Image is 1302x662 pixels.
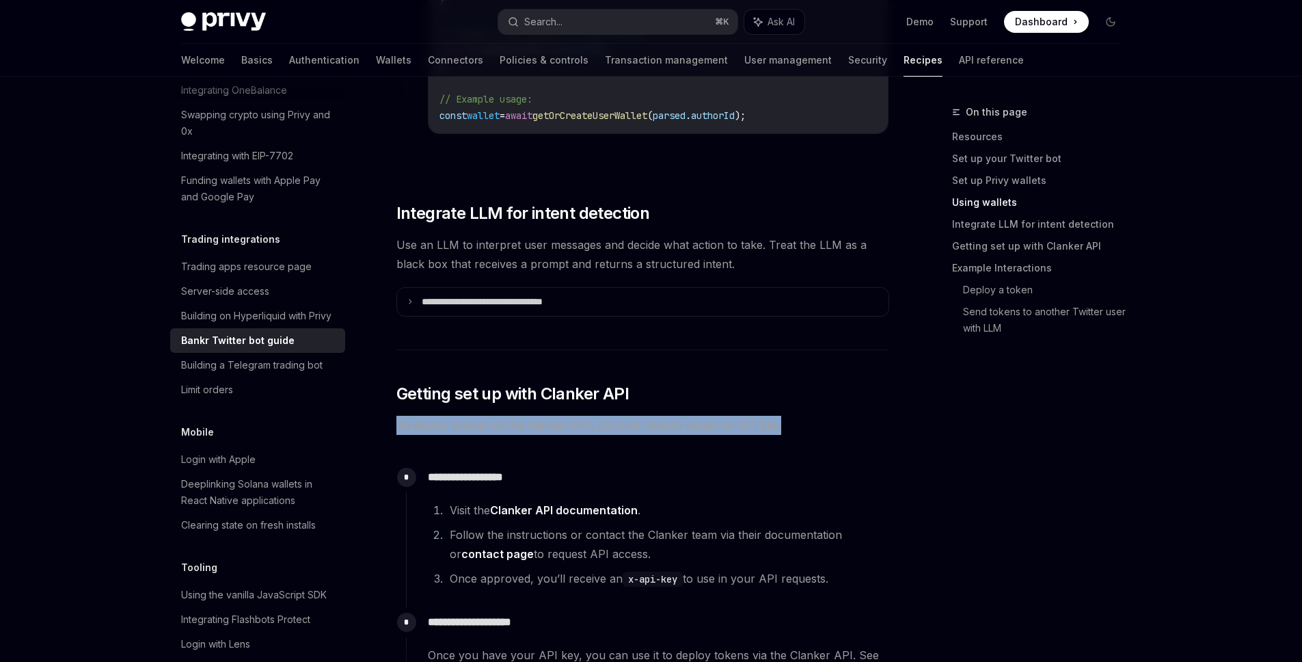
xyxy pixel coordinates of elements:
a: Building on Hyperliquid with Privy [170,304,345,328]
a: Recipes [904,44,942,77]
h5: Tooling [181,559,217,576]
a: Bankr Twitter bot guide [170,328,345,353]
li: Follow the instructions or contact the Clanker team via their documentation or to request API acc... [446,525,889,564]
a: Basics [241,44,273,77]
a: Wallets [376,44,411,77]
div: Trading apps resource page [181,259,312,275]
h5: Mobile [181,424,214,440]
a: Transaction management [605,44,728,77]
span: ); [735,109,746,122]
button: Toggle dark mode [1100,11,1122,33]
a: Login with Lens [170,632,345,657]
a: Deploy a token [963,279,1133,301]
a: Trading apps resource page [170,254,345,279]
a: Connectors [428,44,483,77]
a: Resources [952,126,1133,148]
a: Integrating Flashbots Protect [170,607,345,632]
span: ( [647,109,653,122]
a: Limit orders [170,378,345,402]
div: Limit orders [181,382,233,398]
a: Demo [906,15,934,29]
div: Login with Apple [181,451,256,468]
span: await [505,109,532,122]
span: Integrate LLM for intent detection [396,202,650,224]
a: Getting set up with Clanker API [952,235,1133,257]
span: Ask AI [768,15,795,29]
span: ⌘ K [715,16,729,27]
a: contact page [461,547,534,561]
a: Funding wallets with Apple Pay and Google Pay [170,168,345,209]
a: Swapping crypto using Privy and 0x [170,103,345,144]
div: Swapping crypto using Privy and 0x [181,107,337,140]
a: API reference [959,44,1024,77]
div: Login with Lens [181,636,250,652]
a: Dashboard [1004,11,1089,33]
a: User management [744,44,832,77]
a: Send tokens to another Twitter user with LLM [963,301,1133,339]
code: x-api-key [623,572,683,587]
a: Server-side access [170,279,345,304]
div: Using the vanilla JavaScript SDK [181,587,327,603]
a: Using the vanilla JavaScript SDK [170,583,345,607]
img: dark logo [181,12,266,31]
span: getOrCreateUserWallet [532,109,647,122]
a: Building a Telegram trading bot [170,353,345,378]
div: Clearing state on fresh installs [181,517,316,533]
span: On this page [966,104,1027,120]
h5: Trading integrations [181,231,280,248]
a: Clearing state on fresh installs [170,513,345,538]
span: To deploy tokens via the Clanker API, you first need to obtain an API key. [396,416,889,435]
span: Use an LLM to interpret user messages and decide what action to take. Treat the LLM as a black bo... [396,235,889,274]
div: Bankr Twitter bot guide [181,332,295,349]
li: Visit the . [446,501,889,520]
div: Search... [524,14,562,30]
a: Set up your Twitter bot [952,148,1133,170]
a: Example Interactions [952,257,1133,279]
span: Getting set up with Clanker API [396,383,629,405]
div: Server-side access [181,283,269,300]
button: Search...⌘K [498,10,737,34]
a: Support [950,15,988,29]
div: Funding wallets with Apple Pay and Google Pay [181,172,337,205]
span: . [686,109,691,122]
a: Security [848,44,887,77]
a: Set up Privy wallets [952,170,1133,191]
span: parsed [653,109,686,122]
span: wallet [467,109,500,122]
div: Integrating Flashbots Protect [181,611,310,628]
a: Deeplinking Solana wallets in React Native applications [170,472,345,513]
li: Once approved, you’ll receive an to use in your API requests. [446,569,889,588]
a: Login with Apple [170,447,345,472]
a: Using wallets [952,191,1133,213]
div: Building a Telegram trading bot [181,357,323,373]
button: Ask AI [744,10,804,34]
span: authorId [691,109,735,122]
div: Integrating with EIP-7702 [181,148,293,164]
span: // Example usage: [439,93,532,105]
div: Deeplinking Solana wallets in React Native applications [181,476,337,509]
a: Authentication [289,44,360,77]
span: Dashboard [1015,15,1068,29]
span: const [439,109,467,122]
span: = [500,109,505,122]
a: Integrate LLM for intent detection [952,213,1133,235]
a: Clanker API documentation [490,503,638,518]
a: Integrating with EIP-7702 [170,144,345,168]
a: Policies & controls [500,44,588,77]
a: Welcome [181,44,225,77]
div: Building on Hyperliquid with Privy [181,308,331,324]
